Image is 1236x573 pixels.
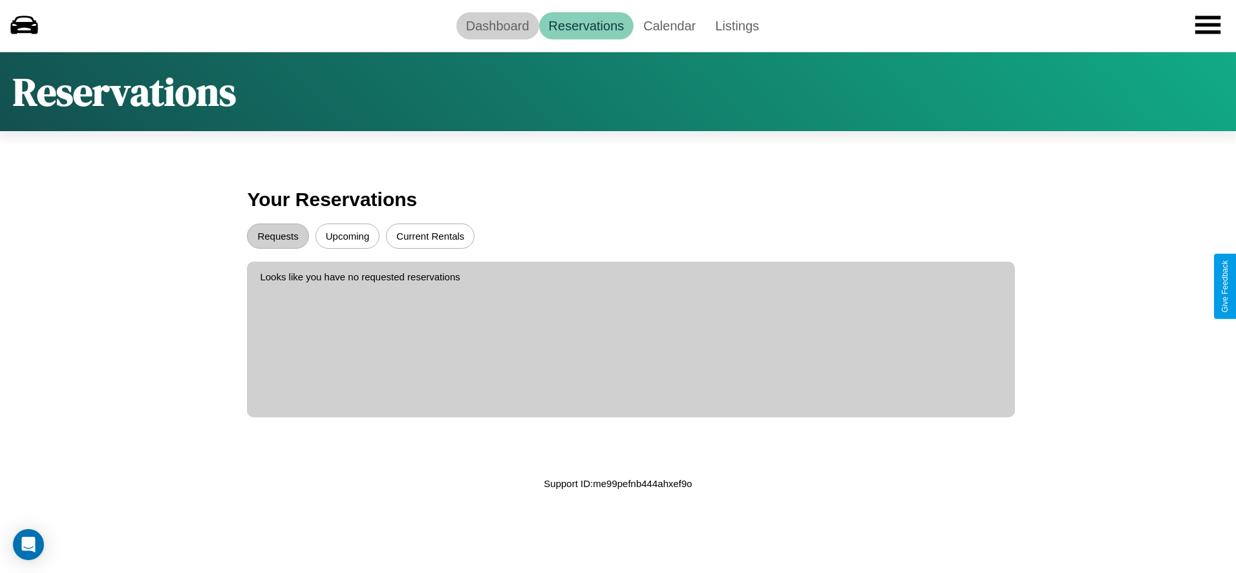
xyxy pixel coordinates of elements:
[247,182,988,217] h3: Your Reservations
[539,12,634,39] a: Reservations
[315,224,380,249] button: Upcoming
[544,475,692,492] p: Support ID: me99pefnb444ahxef9o
[386,224,474,249] button: Current Rentals
[13,65,236,118] h1: Reservations
[13,529,44,560] div: Open Intercom Messenger
[456,12,539,39] a: Dashboard
[634,12,705,39] a: Calendar
[260,268,1001,286] p: Looks like you have no requested reservations
[1220,260,1230,313] div: Give Feedback
[247,224,308,249] button: Requests
[705,12,769,39] a: Listings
